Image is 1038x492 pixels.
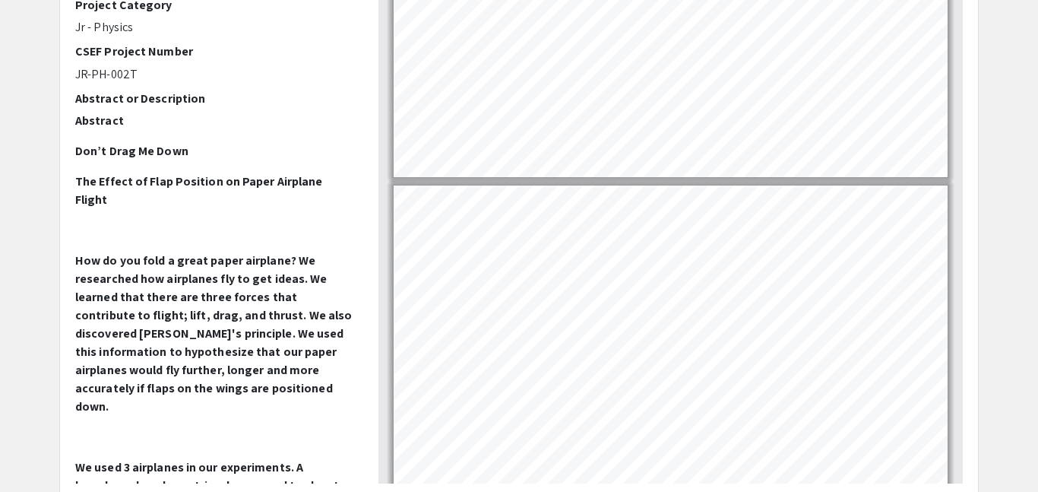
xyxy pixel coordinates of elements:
[75,91,356,106] h2: Abstract or Description
[75,18,356,37] p: Jr - Physics
[11,424,65,481] iframe: Chat
[75,44,356,59] h2: CSEF Project Number
[75,173,323,208] strong: The Effect of Flap Position on Paper Airplane Flight
[75,143,188,159] strong: Don’t Drag Me Down
[75,65,356,84] p: JR-PH-002T
[75,252,352,414] strong: How do you fold a great paper airplane? We researched how airplanes fly to get ideas. We learned ...
[75,113,124,129] strong: Abstract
